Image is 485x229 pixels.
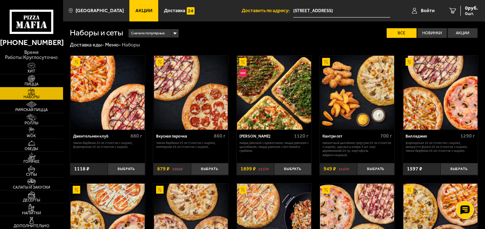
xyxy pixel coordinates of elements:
[239,134,293,139] div: [PERSON_NAME]
[380,133,392,139] span: 700 г
[70,42,104,48] a: Доставка еды-
[157,166,170,171] span: 879 ₽
[258,166,269,171] s: 2137 ₽
[357,163,394,175] button: Выбрать
[191,163,228,175] button: Выбрать
[274,163,311,175] button: Выбрать
[403,56,478,130] img: Вилладжио
[465,11,478,16] span: 0 шт.
[187,7,194,15] img: 15daf4d41897b9f0e9f617042186c801.svg
[76,8,124,13] span: [GEOGRAPHIC_DATA]
[407,166,422,171] span: 1597 ₽
[460,133,475,139] span: 1290 г
[122,42,140,48] div: Наборы
[73,58,80,65] img: Акционный
[239,141,309,153] p: Пицца Римская с креветками, Пицца Римская с цыплёнком, Пицца Римская с ветчиной и грибами.
[108,163,145,175] button: Выбрать
[320,56,394,130] img: Кантри сет
[324,166,336,171] span: 949 ₽
[154,56,228,130] img: Вкусная парочка
[406,134,459,139] div: Вилладжио
[73,134,129,139] div: Джентельмен клуб
[417,28,447,38] label: Новинки
[74,166,89,171] span: 1118 ₽
[242,8,293,13] span: Доставить по адресу:
[164,8,185,13] span: Доставка
[421,8,435,13] span: Войти
[406,58,413,65] img: Акционный
[237,56,311,130] a: АкционныйНовинкаМама Миа
[131,29,165,38] span: Сначала популярные
[406,186,413,193] img: Акционный
[73,186,80,193] img: Акционный
[293,4,390,18] span: Санкт-Петербург, улица Белы Куна, 22к1
[322,186,330,193] img: Акционный
[156,186,164,193] img: Акционный
[237,56,311,130] img: Мама Миа
[70,29,123,37] h1: Наборы и сеты
[323,134,378,139] div: Кантри сет
[156,58,164,65] img: Акционный
[239,58,247,65] img: Акционный
[214,133,226,139] span: 860 г
[293,4,390,18] input: Ваш адрес доставки
[387,28,417,38] label: Все
[172,166,183,171] s: 1068 ₽
[448,28,478,38] label: Акции
[339,166,349,171] s: 1147 ₽
[294,133,309,139] span: 1120 г
[73,141,143,149] p: Чикен Барбекю 25 см (толстое с сыром), Фермерская 25 см (толстое с сыром).
[135,8,153,13] span: Акции
[322,58,330,65] img: Акционный
[320,56,394,130] a: АкционныйКантри сет
[465,6,478,11] span: 0 руб.
[156,141,226,149] p: Чикен Барбекю 25 см (толстое с сыром), Пепперони 25 см (толстое с сыром).
[239,69,247,77] img: Новинка
[323,141,392,157] p: Пикантный цыплёнок сулугуни 25 см (толстое с сыром), крылья в кляре 5 шт соус деревенский 25 гр, ...
[156,134,212,139] div: Вкусная парочка
[71,56,145,130] img: Джентельмен клуб
[130,133,142,139] span: 880 г
[241,166,256,171] span: 1899 ₽
[105,42,121,48] a: Меню-
[403,56,478,130] a: АкционныйВилладжио
[406,141,475,153] p: Фермерская 25 см (толстое с сыром), Прошутто Фунги 25 см (толстое с сыром), Чикен Барбекю 25 см (...
[239,186,247,193] img: Акционный
[153,56,228,130] a: АкционныйВкусная парочка
[440,163,478,175] button: Выбрать
[70,56,145,130] a: АкционныйДжентельмен клуб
